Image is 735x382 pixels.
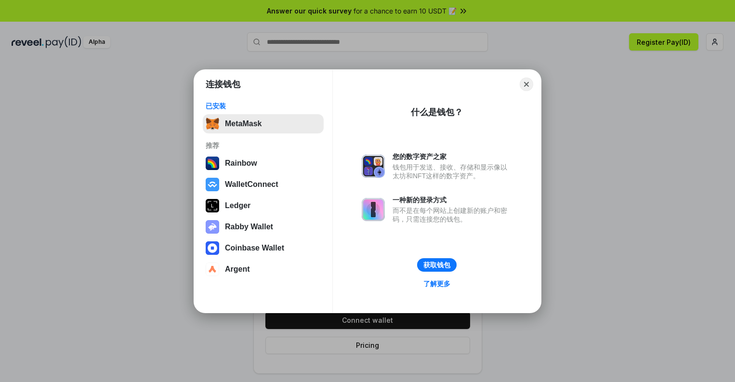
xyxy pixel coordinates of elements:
img: svg+xml,%3Csvg%20width%3D%2228%22%20height%3D%2228%22%20viewBox%3D%220%200%2028%2028%22%20fill%3D... [206,241,219,255]
button: Argent [203,260,324,279]
div: 而不是在每个网站上创建新的账户和密码，只需连接您的钱包。 [393,206,512,224]
button: MetaMask [203,114,324,133]
img: svg+xml,%3Csvg%20width%3D%2228%22%20height%3D%2228%22%20viewBox%3D%220%200%2028%2028%22%20fill%3D... [206,178,219,191]
button: Ledger [203,196,324,215]
button: Coinbase Wallet [203,238,324,258]
h1: 连接钱包 [206,79,240,90]
div: 已安装 [206,102,321,110]
a: 了解更多 [418,277,456,290]
button: WalletConnect [203,175,324,194]
img: svg+xml,%3Csvg%20xmlns%3D%22http%3A%2F%2Fwww.w3.org%2F2000%2Fsvg%22%20fill%3D%22none%22%20viewBox... [362,155,385,178]
div: 您的数字资产之家 [393,152,512,161]
img: svg+xml,%3Csvg%20xmlns%3D%22http%3A%2F%2Fwww.w3.org%2F2000%2Fsvg%22%20fill%3D%22none%22%20viewBox... [362,198,385,221]
button: 获取钱包 [417,258,457,272]
div: 什么是钱包？ [411,106,463,118]
div: 一种新的登录方式 [393,196,512,204]
div: 获取钱包 [423,261,450,269]
div: Rainbow [225,159,257,168]
div: 钱包用于发送、接收、存储和显示像以太坊和NFT这样的数字资产。 [393,163,512,180]
img: svg+xml,%3Csvg%20fill%3D%22none%22%20height%3D%2233%22%20viewBox%3D%220%200%2035%2033%22%20width%... [206,117,219,131]
div: Rabby Wallet [225,223,273,231]
div: WalletConnect [225,180,278,189]
div: Ledger [225,201,250,210]
button: Close [520,78,533,91]
img: svg+xml,%3Csvg%20xmlns%3D%22http%3A%2F%2Fwww.w3.org%2F2000%2Fsvg%22%20fill%3D%22none%22%20viewBox... [206,220,219,234]
div: Coinbase Wallet [225,244,284,252]
img: svg+xml,%3Csvg%20width%3D%2228%22%20height%3D%2228%22%20viewBox%3D%220%200%2028%2028%22%20fill%3D... [206,263,219,276]
div: Argent [225,265,250,274]
button: Rabby Wallet [203,217,324,237]
button: Rainbow [203,154,324,173]
div: 推荐 [206,141,321,150]
img: svg+xml,%3Csvg%20width%3D%22120%22%20height%3D%22120%22%20viewBox%3D%220%200%20120%20120%22%20fil... [206,157,219,170]
div: MetaMask [225,119,262,128]
img: svg+xml,%3Csvg%20xmlns%3D%22http%3A%2F%2Fwww.w3.org%2F2000%2Fsvg%22%20width%3D%2228%22%20height%3... [206,199,219,212]
div: 了解更多 [423,279,450,288]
